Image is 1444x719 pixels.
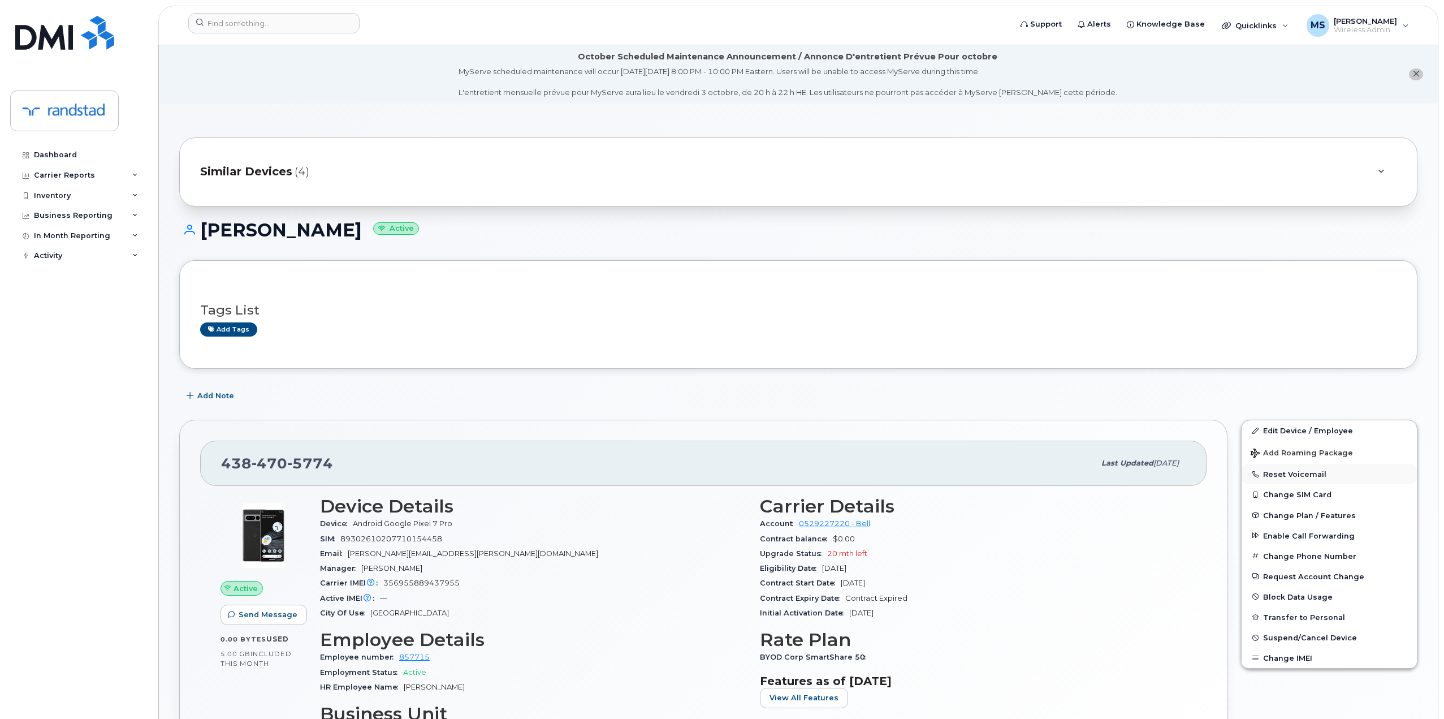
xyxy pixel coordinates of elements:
[1263,531,1355,540] span: Enable Call Forwarding
[221,455,333,472] span: 438
[179,220,1417,240] h1: [PERSON_NAME]
[234,583,258,594] span: Active
[760,564,822,572] span: Eligibility Date
[370,609,449,617] span: [GEOGRAPHIC_DATA]
[320,609,370,617] span: City Of Use
[769,692,838,703] span: View All Features
[200,163,292,180] span: Similar Devices
[1242,648,1417,668] button: Change IMEI
[295,163,309,180] span: (4)
[1263,511,1356,519] span: Change Plan / Features
[845,594,907,602] span: Contract Expired
[760,496,1186,516] h3: Carrier Details
[353,519,452,528] span: Android Google Pixel 7 Pro
[760,609,849,617] span: Initial Activation Date
[1242,420,1417,441] a: Edit Device / Employee
[1242,546,1417,566] button: Change Phone Number
[320,683,404,691] span: HR Employee Name
[1242,505,1417,526] button: Change Plan / Features
[266,635,289,643] span: used
[287,455,333,472] span: 5774
[1251,449,1353,459] span: Add Roaming Package
[200,303,1397,317] h3: Tags List
[849,609,874,617] span: [DATE]
[760,674,1186,688] h3: Features as of [DATE]
[1263,634,1357,642] span: Suspend/Cancel Device
[197,390,234,401] span: Add Note
[361,564,422,572] span: [PERSON_NAME]
[841,579,865,587] span: [DATE]
[320,668,403,677] span: Employment Status
[1242,484,1417,505] button: Change SIM Card
[833,535,855,543] span: $0.00
[348,549,598,558] span: [PERSON_NAME][EMAIL_ADDRESS][PERSON_NAME][DOMAIN_NAME]
[221,635,266,643] span: 0.00 Bytes
[221,605,307,625] button: Send Message
[1242,627,1417,648] button: Suspend/Cancel Device
[239,609,297,620] span: Send Message
[578,51,997,63] div: October Scheduled Maintenance Announcement / Annonce D'entretient Prévue Pour octobre
[799,519,870,528] a: 0529227220 - Bell
[760,688,848,708] button: View All Features
[320,630,746,650] h3: Employee Details
[1101,459,1153,467] span: Last updated
[320,496,746,516] h3: Device Details
[1242,607,1417,627] button: Transfer to Personal
[399,653,430,661] a: 857715
[1242,441,1417,464] button: Add Roaming Package
[380,594,387,602] span: —
[252,455,287,472] span: 470
[200,322,257,337] a: Add tags
[179,386,244,406] button: Add Note
[320,653,399,661] span: Employee number
[1242,566,1417,587] button: Request Account Change
[760,630,1186,650] h3: Rate Plan
[320,579,383,587] span: Carrier IMEI
[403,668,426,677] span: Active
[459,66,1117,98] div: MyServe scheduled maintenance will occur [DATE][DATE] 8:00 PM - 10:00 PM Eastern. Users will be u...
[230,502,297,570] img: image20231002-3703462-5pi39d.jpeg
[320,535,340,543] span: SIM
[827,549,867,558] span: 20 mth left
[404,683,465,691] span: [PERSON_NAME]
[1409,68,1423,80] button: close notification
[1242,587,1417,607] button: Block Data Usage
[1242,464,1417,484] button: Reset Voicemail
[320,519,353,528] span: Device
[760,549,827,558] span: Upgrade Status
[822,564,846,572] span: [DATE]
[760,594,845,602] span: Contract Expiry Date
[320,594,380,602] span: Active IMEI
[221,649,292,668] span: included this month
[1153,459,1179,467] span: [DATE]
[221,650,250,658] span: 5.00 GB
[320,564,361,572] span: Manager
[760,519,799,528] span: Account
[340,535,442,543] span: 89302610207710154458
[760,653,871,661] span: BYOD Corp SmartShare 50
[320,549,348,558] span: Email
[373,222,419,235] small: Active
[1242,526,1417,546] button: Enable Call Forwarding
[760,579,841,587] span: Contract Start Date
[383,579,460,587] span: 356955889437955
[760,535,833,543] span: Contract balance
